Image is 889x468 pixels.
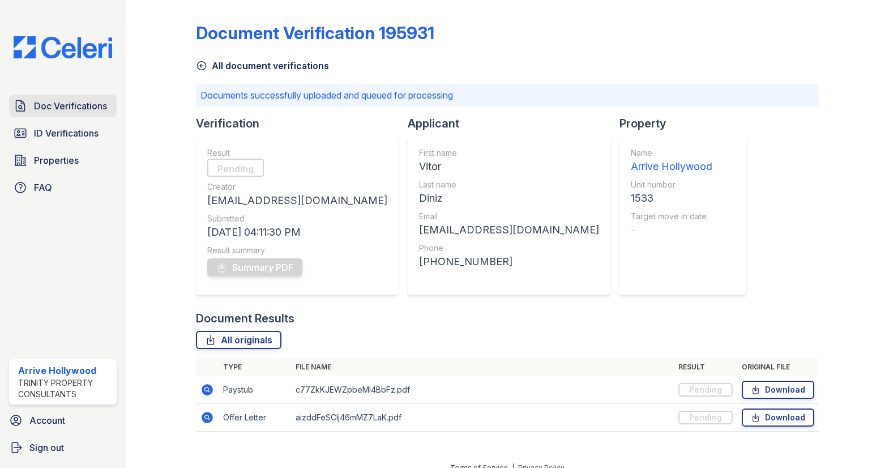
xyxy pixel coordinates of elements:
div: Phone [419,242,599,254]
span: FAQ [34,181,52,194]
div: Arrive Hollywood [631,159,712,175]
div: Property [619,116,755,131]
th: Original file [737,358,819,376]
a: Properties [9,149,117,172]
th: File name [291,358,674,376]
a: All document verifications [196,59,329,73]
img: CE_Logo_Blue-a8612792a0a2168367f1c8372b55b34899dd931a85d93a1a3d3e32e68fde9ad4.png [5,36,121,58]
div: Submitted [207,213,387,224]
td: Paystub [219,376,291,404]
td: aizddFeSCIj46mMZ7LaK.pdf [291,404,674,432]
div: [EMAIL_ADDRESS][DOMAIN_NAME] [419,222,599,238]
div: First name [419,147,599,159]
div: [DATE] 04:11:30 PM [207,224,387,240]
div: Vitor [419,159,599,175]
div: Applicant [408,116,619,131]
div: [EMAIL_ADDRESS][DOMAIN_NAME] [207,193,387,209]
div: Last name [419,179,599,190]
div: Diniz [419,190,599,206]
a: ID Verifications [9,122,117,144]
span: Sign out [29,441,64,454]
a: Sign out [5,436,121,459]
a: Doc Verifications [9,95,117,117]
a: All originals [196,331,281,349]
div: 1533 [631,190,712,206]
div: Unit number [631,179,712,190]
span: ID Verifications [34,126,99,140]
th: Type [219,358,291,376]
div: Document Verification 195931 [196,23,434,43]
span: Properties [34,154,79,167]
a: Name Arrive Hollywood [631,147,712,175]
div: Pending [678,411,733,424]
a: Account [5,409,121,432]
span: Account [29,414,65,427]
td: Offer Letter [219,404,291,432]
div: Name [631,147,712,159]
a: Download [742,381,814,399]
th: Result [674,358,737,376]
div: Document Results [196,310,294,326]
div: Arrive Hollywood [18,364,112,377]
div: Target move in date [631,211,712,222]
a: FAQ [9,176,117,199]
p: Documents successfully uploaded and queued for processing [200,88,815,102]
div: Result summary [207,245,387,256]
div: Pending [678,383,733,397]
td: c77ZkKJEWZpbeMl4BbFz.pdf [291,376,674,404]
a: Download [742,409,814,427]
div: Email [419,211,599,222]
div: Pending [207,159,264,177]
div: [PHONE_NUMBER] [419,254,599,270]
div: Creator [207,181,387,193]
div: Result [207,147,387,159]
div: - [631,222,712,238]
div: Verification [196,116,408,131]
span: Doc Verifications [34,99,107,113]
div: Trinity Property Consultants [18,377,112,400]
